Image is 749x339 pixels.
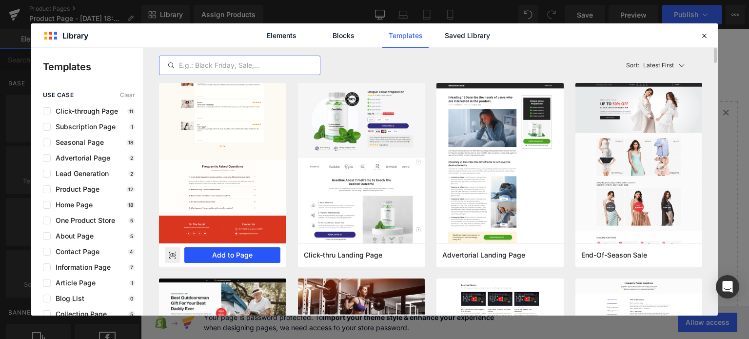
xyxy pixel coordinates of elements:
p: 12 [126,186,135,192]
p: 2 [128,171,135,177]
a: Saved Library [444,23,491,48]
span: Subscription Page [51,123,116,131]
a: Elements [258,23,305,48]
span: Article Page [51,279,96,287]
span: Select your layout [124,87,485,123]
span: Lead Generation [51,170,109,178]
span: Collection Page [51,310,107,318]
p: 1 [129,280,135,286]
span: Product Page [51,185,99,193]
p: 18 [126,140,135,145]
p: 4 [128,249,135,255]
p: 5 [128,311,135,317]
button: Add to Page [184,247,280,263]
span: Blog List [51,295,84,302]
span: Home Page [51,201,93,209]
p: 5 [128,218,135,223]
span: Sort: [626,62,639,69]
input: E.g.: Black Friday, Sale,... [159,60,320,71]
a: Explore Blocks [213,239,300,259]
p: 5 [128,233,135,239]
span: Advertorial Landing Page [442,251,525,259]
span: Seasonal Page [51,139,104,146]
p: Templates [43,60,143,74]
span: Click-through Page [51,107,118,115]
span: Information Page [51,263,111,271]
div: Open Intercom Messenger [716,275,739,299]
p: 0 [128,296,135,301]
p: 11 [127,108,135,114]
p: 18 [126,202,135,208]
span: About Page [51,232,94,240]
p: or Drag & Drop elements from left sidebar [27,267,581,274]
div: Preview [165,247,180,263]
button: Latest FirstSort:Latest First [622,56,703,75]
span: Click-thru Landing Page [304,251,382,259]
span: Contact Page [51,248,99,256]
p: 2 [128,155,135,161]
a: Blocks [320,23,367,48]
a: Add Single Section [308,239,396,259]
p: Latest First [643,61,674,70]
span: Clear [120,92,135,99]
p: 1 [129,124,135,130]
p: 7 [128,264,135,270]
a: Templates [382,23,429,48]
span: One Product Store [51,217,115,224]
span: use case [43,92,74,99]
span: Advertorial Page [51,154,110,162]
span: End-Of-Season Sale [581,251,647,259]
